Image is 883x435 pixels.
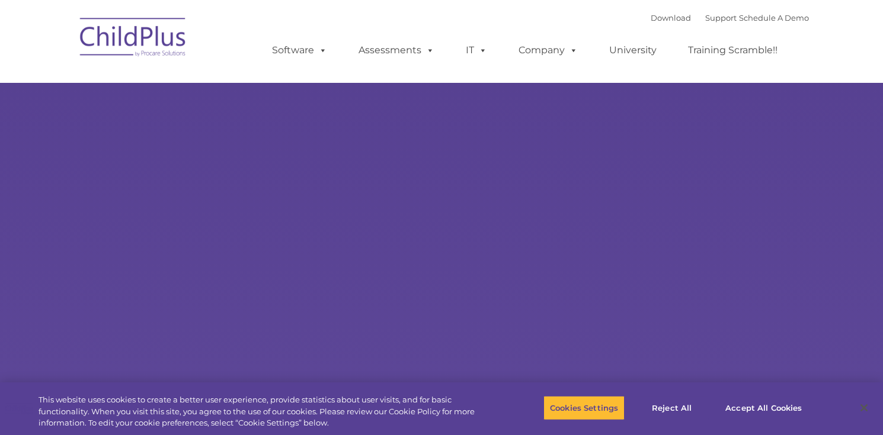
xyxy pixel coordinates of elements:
button: Cookies Settings [543,395,625,420]
a: Schedule A Demo [739,13,809,22]
button: Reject All [635,395,709,420]
a: University [597,38,668,62]
a: Support [705,13,737,22]
a: IT [454,38,499,62]
button: Close [851,395,877,421]
button: Accept All Cookies [719,395,808,420]
a: Company [507,38,590,62]
font: | [651,13,809,22]
a: Assessments [347,38,446,62]
a: Training Scramble!! [676,38,789,62]
a: Download [651,13,691,22]
img: ChildPlus by Procare Solutions [74,9,193,69]
a: Software [260,38,339,62]
div: This website uses cookies to create a better user experience, provide statistics about user visit... [39,394,486,429]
